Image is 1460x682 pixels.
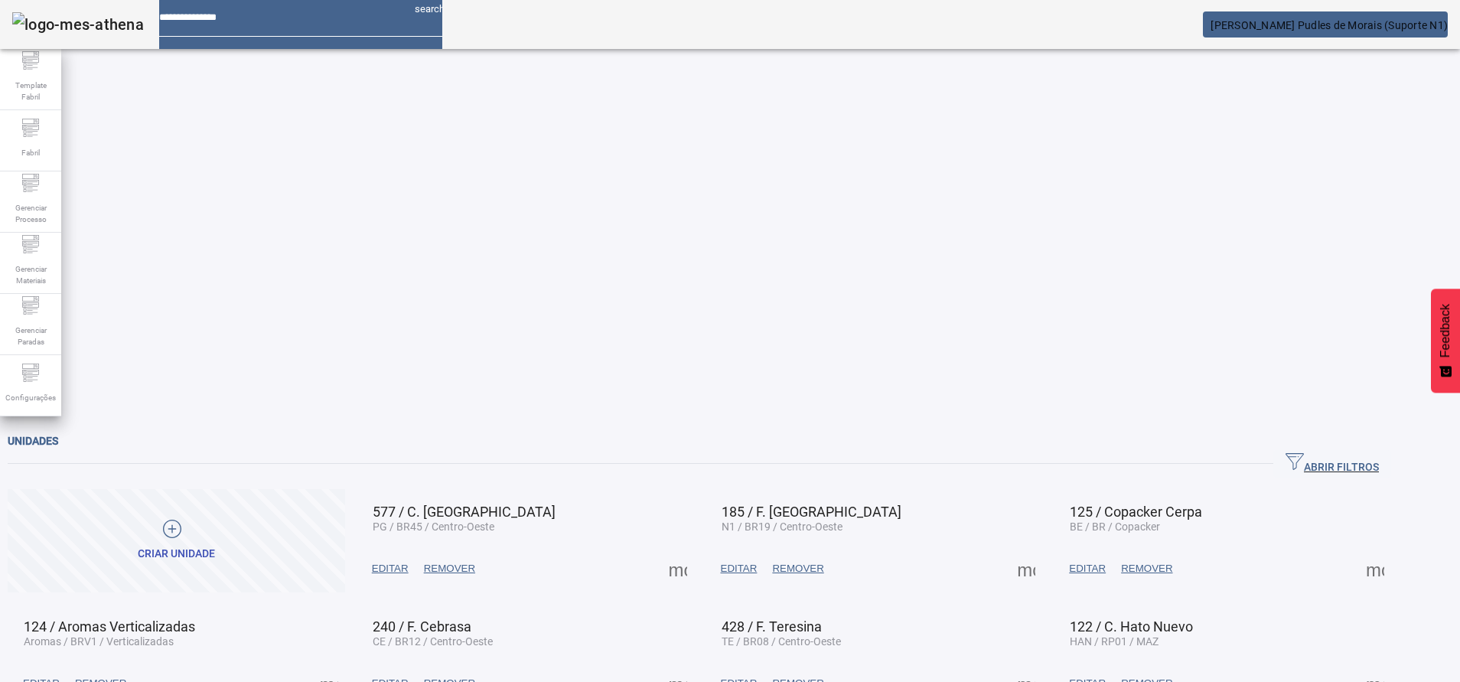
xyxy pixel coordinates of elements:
span: 185 / F. [GEOGRAPHIC_DATA] [722,504,901,520]
span: Aromas / BRV1 / Verticalizadas [24,635,174,648]
span: Unidades [8,435,58,447]
span: EDITAR [1069,561,1106,576]
button: REMOVER [416,555,483,582]
span: Template Fabril [8,75,54,107]
span: CE / BR12 / Centro-Oeste [373,635,493,648]
span: Configurações [1,387,60,408]
span: REMOVER [1121,561,1172,576]
button: Mais [1012,555,1040,582]
span: REMOVER [424,561,475,576]
span: Gerenciar Processo [8,197,54,230]
span: Fabril [17,142,44,163]
button: REMOVER [1113,555,1180,582]
span: 240 / F. Cebrasa [373,618,471,635]
span: 577 / C. [GEOGRAPHIC_DATA] [373,504,556,520]
span: 122 / C. Hato Nuevo [1070,618,1193,635]
button: Mais [1361,555,1389,582]
span: 428 / F. Teresina [722,618,822,635]
span: PG / BR45 / Centro-Oeste [373,520,494,533]
button: Mais [664,555,692,582]
button: Criar unidade [8,489,345,592]
span: ABRIR FILTROS [1286,452,1379,475]
span: Gerenciar Paradas [8,320,54,352]
button: EDITAR [364,555,416,582]
span: BE / BR / Copacker [1070,520,1160,533]
img: logo-mes-athena [12,12,144,37]
button: EDITAR [713,555,765,582]
span: N1 / BR19 / Centro-Oeste [722,520,842,533]
span: TE / BR08 / Centro-Oeste [722,635,841,648]
span: 124 / Aromas Verticalizadas [24,618,195,635]
span: EDITAR [721,561,758,576]
span: EDITAR [372,561,409,576]
span: 125 / Copacker Cerpa [1070,504,1202,520]
button: ABRIR FILTROS [1273,450,1391,478]
div: Criar unidade [138,547,215,562]
span: Gerenciar Materiais [8,259,54,291]
button: REMOVER [764,555,831,582]
span: HAN / RP01 / MAZ [1070,635,1159,648]
span: REMOVER [772,561,823,576]
span: Feedback [1439,304,1452,357]
span: [PERSON_NAME] Pudles de Morais (Suporte N1) [1211,19,1448,31]
button: Feedback - Mostrar pesquisa [1431,289,1460,393]
button: EDITAR [1061,555,1113,582]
